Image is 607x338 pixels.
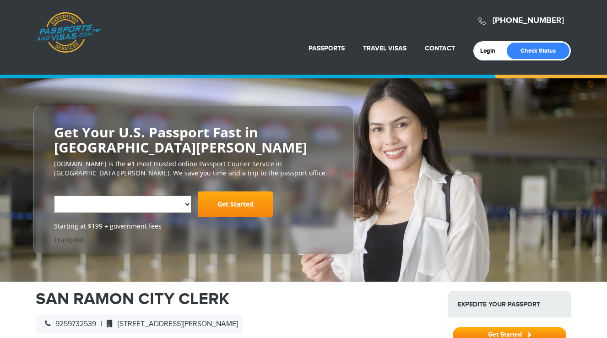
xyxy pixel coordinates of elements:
p: [DOMAIN_NAME] is the #1 most trusted online Passport Courier Service in [GEOGRAPHIC_DATA][PERSON_... [54,159,333,178]
a: Trustpilot [54,235,84,244]
strong: Expedite Your Passport [448,291,571,317]
a: Contact [425,44,455,52]
span: 9259732539 [40,320,96,328]
a: Get Started [198,191,273,217]
h1: SAN RAMON CITY CLERK [36,291,434,307]
a: Travel Visas [363,44,406,52]
a: Login [480,47,502,55]
a: [PHONE_NUMBER] [493,16,564,26]
span: Starting at $199 + government fees [54,222,333,231]
a: Passports [309,44,345,52]
a: Check Status [507,43,569,59]
div: | [36,314,243,334]
a: Passports & [DOMAIN_NAME] [36,12,101,53]
a: Get Started [453,331,566,338]
span: [STREET_ADDRESS][PERSON_NAME] [102,320,238,328]
h2: Get Your U.S. Passport Fast in [GEOGRAPHIC_DATA][PERSON_NAME] [54,125,333,155]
